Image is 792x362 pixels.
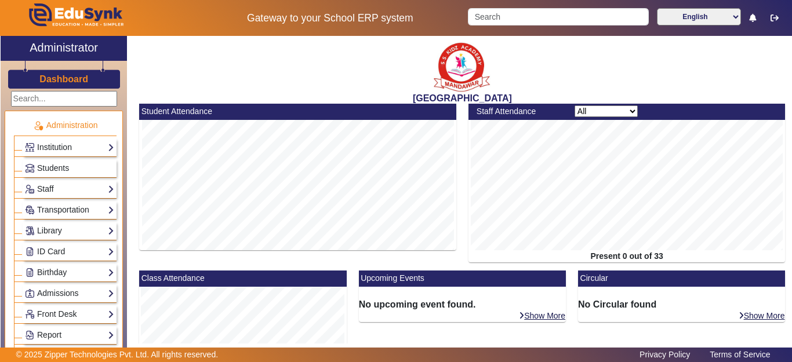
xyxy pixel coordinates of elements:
mat-card-header: Class Attendance [139,270,346,287]
a: Administrator [1,36,127,61]
a: Dashboard [39,73,89,85]
a: Privacy Policy [634,347,696,362]
h5: Gateway to your School ERP system [205,12,456,24]
h6: No Circular found [578,299,785,310]
img: Administration.png [33,120,43,131]
a: Show More [738,310,786,321]
a: Students [25,162,114,175]
h6: No upcoming event found. [359,299,566,310]
input: Search... [11,91,117,107]
mat-card-header: Circular [578,270,785,287]
h2: Administrator [30,41,98,54]
div: Staff Attendance [470,105,568,118]
mat-card-header: Upcoming Events [359,270,566,287]
h3: Dashboard [39,74,88,85]
a: Show More [518,310,566,321]
h2: [GEOGRAPHIC_DATA] [133,93,791,104]
img: Students.png [26,164,34,173]
img: b9104f0a-387a-4379-b368-ffa933cda262 [433,39,491,93]
p: © 2025 Zipper Technologies Pvt. Ltd. All rights reserved. [16,349,219,361]
a: Terms of Service [704,347,776,362]
p: Administration [14,119,117,131]
span: Students [37,163,69,173]
div: Present 0 out of 33 [468,250,786,262]
input: Search [468,8,648,25]
mat-card-header: Student Attendance [139,104,456,120]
